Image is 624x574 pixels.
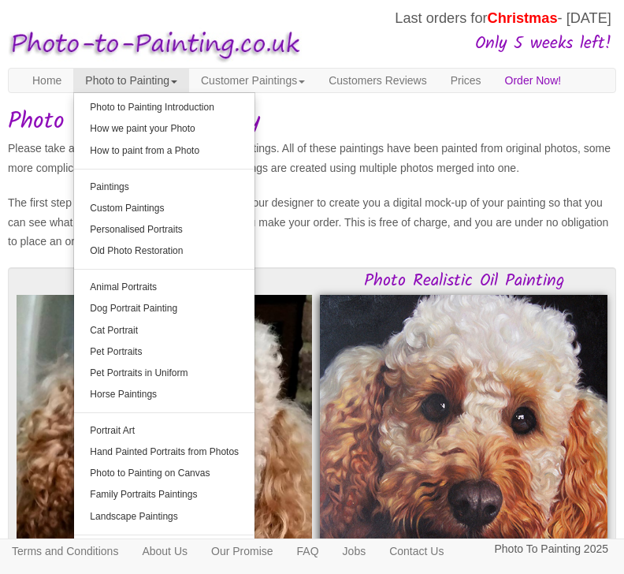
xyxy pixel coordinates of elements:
a: Customers Reviews [317,69,438,92]
a: About Us [130,539,199,563]
a: Pet Portraits in Uniform [74,363,254,384]
a: FAQ [285,539,331,563]
a: Prices [439,69,493,92]
a: Photo to Painting Introduction [74,97,254,118]
a: Pet Portraits [74,341,254,363]
p: Photo To Painting 2025 [494,539,608,559]
a: Photo to Painting [73,69,189,92]
span: Last orders for - [DATE] [395,10,611,26]
a: Animal Portraits [74,277,254,298]
a: Custom Paintings [74,198,254,219]
a: Order Now! [493,69,574,92]
a: Home [20,69,73,92]
a: Customer Paintings [189,69,317,92]
a: Hand Painted Portraits from Photos [74,442,254,463]
a: Our Promise [199,539,285,563]
h1: Photo to Painting Gallery [8,109,616,135]
a: Photo to Painting on Canvas [74,463,254,484]
a: Landscape Paintings [74,506,254,527]
a: Family Portraits Paintings [74,484,254,505]
a: How we paint your Photo [74,118,254,140]
a: Cat Portrait [74,320,254,341]
a: Dog Portrait Painting [74,298,254,319]
a: Old Photo Restoration [74,240,254,262]
h3: Only 5 weeks left! [307,35,611,54]
h3: Original Photo [17,272,312,291]
p: Please take a look below at all our customers paintings. All of these paintings have been painted... [8,139,616,177]
a: How to paint from a Photo [74,140,254,162]
a: Contact Us [377,539,455,563]
span: Christmas [488,10,558,26]
a: Paintings [74,177,254,198]
a: Horse Paintings [74,384,254,405]
a: Portrait Art [74,420,254,442]
a: Personalised Portraits [74,219,254,240]
p: The first step we take with commission is for our designer to create you a digital mock-up of you... [8,193,616,252]
h3: Photo Realistic Oil Painting [320,272,607,291]
a: Jobs [331,539,378,563]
